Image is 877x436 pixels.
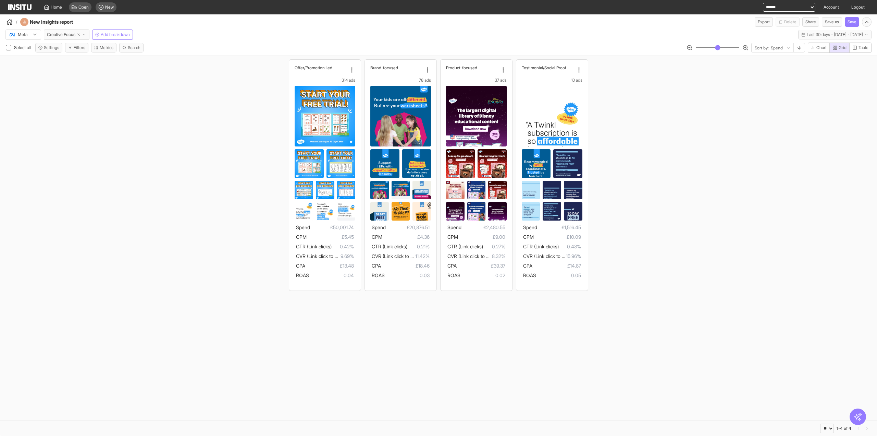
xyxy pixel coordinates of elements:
span: £39.37 [457,262,505,270]
span: CPM [372,234,382,240]
span: 0.05 [536,271,581,280]
span: £1,516.45 [537,223,581,232]
span: ROAS [447,272,460,278]
div: 78 ads [370,78,431,83]
span: Settings [44,45,59,50]
button: Chart [808,43,830,53]
span: CVR (Link click to purchase) [523,253,583,259]
span: £18.46 [381,262,430,270]
h2: Product-focused [446,65,477,70]
span: Creative Focus [47,32,75,37]
div: Testimonial/Social Proof [522,65,574,70]
button: Save [845,17,859,27]
span: £5.45 [307,233,354,241]
button: Creative Focus [44,30,89,40]
span: 0.43% [559,243,581,251]
span: Spend [523,224,537,230]
span: CPA [372,263,381,269]
span: CVR (Link click to purchase) [372,253,432,259]
span: Last 30 days - [DATE] - [DATE] [807,32,863,37]
span: 11.42% [415,252,430,260]
span: Search [128,45,140,50]
button: Search [119,43,144,52]
span: CTR (Link clicks) [296,244,332,249]
span: Spend [372,224,386,230]
span: Open [78,4,89,10]
div: New insights report [20,18,91,26]
span: 0.04 [309,271,354,280]
span: CTR (Link clicks) [372,244,407,249]
span: Table [859,45,868,50]
span: Grid [839,45,847,50]
h2: Offer/Promotion-led [295,65,332,70]
span: CPA [447,263,457,269]
span: £4.36 [382,233,430,241]
span: 8.32% [492,252,505,260]
span: CVR (Link click to purchase) [447,253,507,259]
div: 10 ads [522,78,582,83]
span: 0.21% [407,243,430,251]
div: 314 ads [295,78,355,83]
button: Table [849,43,872,53]
button: Grid [829,43,850,53]
button: Save as [822,17,842,27]
span: CPM [523,234,534,240]
img: Logo [8,4,32,10]
span: New [105,4,114,10]
h2: Social Proof [544,65,566,70]
span: CVR (Link click to purchase) [296,253,356,259]
span: Spend [296,224,310,230]
button: / [5,18,17,26]
span: Chart [816,45,827,50]
button: Share [802,17,819,27]
button: Export [755,17,773,27]
span: CPA [523,263,532,269]
button: Add breakdown [92,30,133,40]
span: ROAS [296,272,309,278]
span: 0.27% [483,243,505,251]
span: 0.42% [332,243,354,251]
div: Brand-focused [370,65,423,70]
div: Offer/Promotion-led [295,65,347,70]
span: Select all [14,45,32,50]
span: / [16,19,17,25]
span: 15.96% [566,252,581,260]
span: CPM [296,234,307,240]
span: CPM [447,234,458,240]
span: ROAS [372,272,385,278]
span: Add breakdown [101,32,130,37]
span: 0.02 [460,271,505,280]
h4: New insights report [30,19,91,25]
span: You cannot delete a preset report. [776,17,800,27]
div: Product-focused [446,65,498,70]
span: £9.00 [458,233,505,241]
span: 9.69% [341,252,354,260]
button: Metrics [91,43,116,52]
span: Sort by: [755,45,769,51]
span: ROAS [523,272,536,278]
button: Settings [35,43,62,52]
span: CPA [296,263,305,269]
span: CTR (Link clicks) [523,244,559,249]
h2: Brand-focused [370,65,398,70]
div: 37 ads [446,78,507,83]
span: 0.03 [385,271,430,280]
span: £13.48 [305,262,354,270]
span: £14.87 [532,262,581,270]
span: CTR (Link clicks) [447,244,483,249]
span: Home [51,4,62,10]
span: £20,876.51 [386,223,430,232]
span: Spend [447,224,461,230]
h2: Testimonial/ [522,65,544,70]
button: Last 30 days - [DATE] - [DATE] [798,30,872,39]
button: Filters [65,43,88,52]
span: £10.09 [534,233,581,241]
div: 1-4 of 4 [837,426,851,431]
button: Delete [776,17,800,27]
span: £2,480.55 [461,223,505,232]
span: £50,001.74 [310,223,354,232]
